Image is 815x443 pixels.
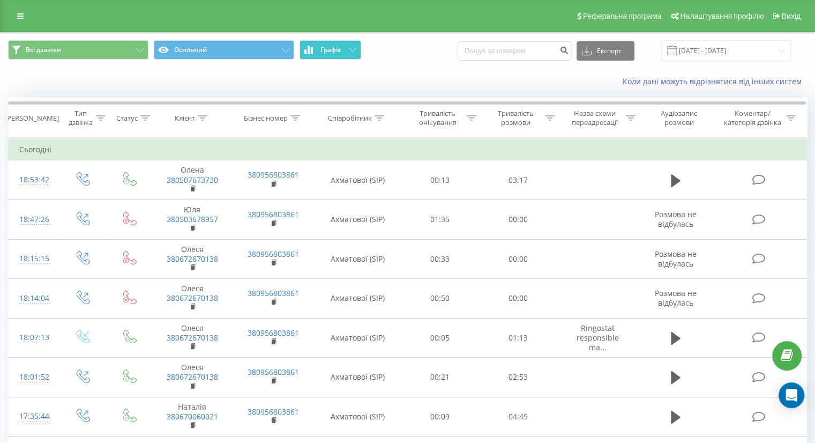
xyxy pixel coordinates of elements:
td: Сьогодні [9,139,807,160]
td: 00:33 [401,239,479,279]
span: Розмова не відбулась [655,209,697,229]
div: Співробітник [328,114,372,123]
td: Наталія [152,397,233,437]
div: Статус [116,114,138,123]
td: Олена [152,160,233,200]
td: 03:17 [479,160,557,200]
a: 380956803861 [248,169,299,180]
div: Open Intercom Messenger [779,382,804,408]
span: Графік [320,46,341,54]
div: 18:53:42 [19,169,48,190]
td: Олеся [152,358,233,397]
td: Ахматової (SIP) [314,279,401,319]
td: Ахматової (SIP) [314,358,401,397]
td: 00:00 [479,239,557,279]
span: Реферальна програма [583,12,662,20]
a: 380956803861 [248,209,299,219]
span: Налаштування профілю [680,12,764,20]
button: Основний [154,40,294,60]
span: Розмова не відбулась [655,249,697,269]
a: 380956803861 [248,367,299,377]
a: 380503678957 [167,214,218,224]
div: Коментар/категорія дзвінка [721,109,783,127]
div: 18:14:04 [19,288,48,309]
td: 00:00 [479,279,557,319]
button: Графік [300,40,361,60]
div: Тривалість очікування [411,109,465,127]
td: Ахматової (SIP) [314,160,401,200]
a: 380672670138 [167,254,218,264]
td: 00:21 [401,358,479,397]
a: Коли дані можуть відрізнятися вiд інших систем [623,76,807,86]
div: Тип дзвінка [68,109,93,127]
td: 01:13 [479,318,557,358]
a: 380670060021 [167,411,218,422]
div: 17:35:44 [19,406,48,427]
a: 380956803861 [248,288,299,298]
a: 380956803861 [248,328,299,338]
div: Назва схеми переадресації [567,109,623,127]
a: 380956803861 [248,407,299,417]
td: 00:05 [401,318,479,358]
td: 02:53 [479,358,557,397]
a: 380672670138 [167,293,218,303]
div: 18:07:13 [19,327,48,348]
div: [PERSON_NAME] [5,114,59,123]
button: Всі дзвінки [8,40,148,60]
div: Тривалість розмови [489,109,542,127]
td: 00:50 [401,279,479,319]
td: 00:09 [401,397,479,437]
span: Ringostat responsible ma... [577,323,619,352]
td: 01:35 [401,200,479,239]
td: 00:13 [401,160,479,200]
div: 18:15:15 [19,248,48,269]
a: 380672670138 [167,333,218,343]
td: 00:00 [479,200,557,239]
a: 380956803861 [248,249,299,259]
div: Клієнт [175,114,195,123]
td: Олеся [152,239,233,279]
span: Вихід [782,12,801,20]
td: Ахматової (SIP) [314,239,401,279]
div: Бізнес номер [244,114,288,123]
td: Олеся [152,318,233,358]
input: Пошук за номером [458,41,571,61]
td: 04:49 [479,397,557,437]
td: Ахматової (SIP) [314,397,401,437]
td: Ахматової (SIP) [314,318,401,358]
button: Експорт [577,41,634,61]
td: Ахматової (SIP) [314,200,401,239]
span: Всі дзвінки [26,46,61,54]
a: 380507673730 [167,175,218,185]
div: Аудіозапис розмови [648,109,711,127]
a: 380672670138 [167,372,218,382]
div: 18:47:26 [19,209,48,230]
span: Розмова не відбулась [655,288,697,308]
td: Олеся [152,279,233,319]
td: Юля [152,200,233,239]
div: 18:01:52 [19,367,48,388]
